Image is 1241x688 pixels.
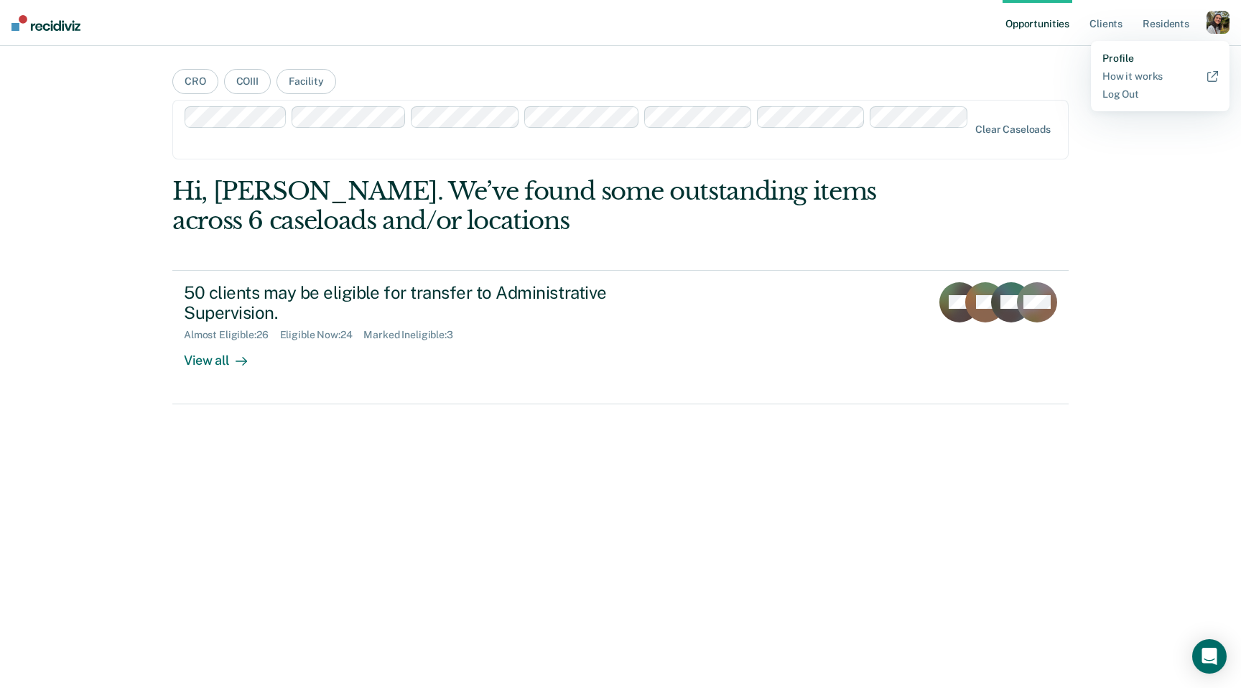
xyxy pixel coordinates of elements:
button: COIII [224,69,271,94]
img: Recidiviz [11,15,80,31]
a: Profile [1102,52,1218,65]
div: Clear caseloads [975,124,1051,136]
div: 50 clients may be eligible for transfer to Administrative Supervision. [184,282,688,324]
div: Eligible Now : 24 [280,329,364,341]
div: View all [184,341,264,369]
button: Facility [276,69,336,94]
div: Open Intercom Messenger [1192,639,1227,674]
div: Almost Eligible : 26 [184,329,280,341]
a: 50 clients may be eligible for transfer to Administrative Supervision.Almost Eligible:26Eligible ... [172,270,1069,404]
button: CRO [172,69,218,94]
a: How it works [1102,70,1218,83]
div: Marked Ineligible : 3 [363,329,464,341]
div: Hi, [PERSON_NAME]. We’ve found some outstanding items across 6 caseloads and/or locations [172,177,889,236]
a: Log Out [1102,88,1218,101]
